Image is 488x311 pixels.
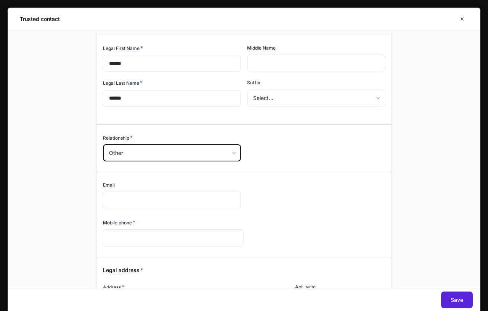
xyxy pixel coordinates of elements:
h6: Legal First Name [103,44,143,52]
h6: Legal Last Name [103,79,143,87]
h6: Relationship [103,134,133,142]
h6: Suffix [247,79,260,86]
h6: Address [103,283,124,291]
h6: Email [103,181,115,189]
h6: Middle Name [247,44,276,52]
div: Save [451,296,463,304]
div: Legal address [97,257,385,274]
h5: Trusted contact [20,15,60,23]
h6: Mobile phone [103,219,135,226]
div: Select... [247,90,385,106]
div: Other [103,145,241,161]
h6: Apt, suite [295,283,316,290]
button: Save [441,292,473,308]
